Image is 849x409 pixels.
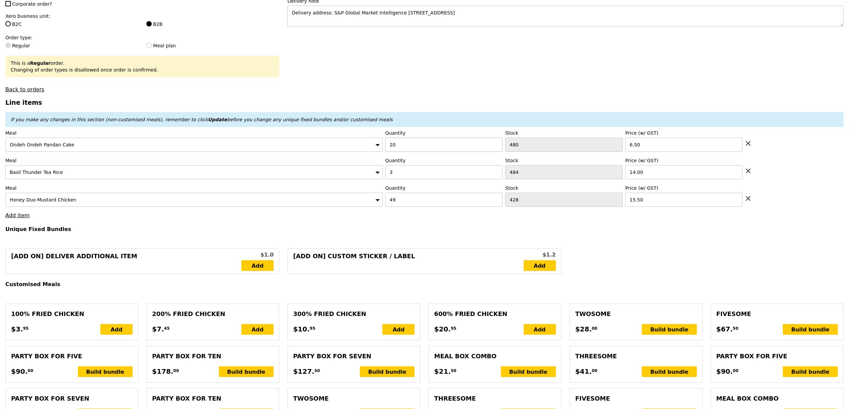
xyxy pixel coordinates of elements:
div: 600% Fried Chicken [434,309,556,319]
span: $3. [11,324,23,334]
div: Threesome [434,394,556,403]
div: Threesome [575,352,697,361]
span: $90. [716,366,733,376]
span: 95 [310,326,316,331]
em: If you make any changes in this section (non-customised meals), remember to click before you chan... [11,117,393,122]
span: $178. [152,366,173,376]
input: Corporate order? [5,1,11,6]
span: $28. [575,324,592,334]
input: Regular [5,43,11,48]
div: Fivesome [716,309,838,319]
div: Party Box for Seven [11,394,133,403]
span: Basil Thunder Tea Rice [10,170,63,175]
div: Party Box for Five [11,352,133,361]
div: Add [241,324,274,335]
div: Meal Box Combo [716,394,838,403]
label: Xero business unit: [5,13,279,19]
div: $1.0 [241,251,274,259]
div: This is a order. Changing of order types is disallowed once order is confirmed. [11,60,274,73]
label: Price (w/ GST) [625,185,743,191]
input: B2C [5,21,11,27]
span: 50 [315,368,320,373]
div: Build bundle [219,366,274,377]
div: Add [524,324,556,335]
label: Order type: [5,34,279,41]
span: Honey Duo Mustard Chicken [10,197,76,202]
span: $90. [11,366,28,376]
label: B2C [5,21,138,28]
b: Regular [30,60,50,66]
label: Price (w/ GST) [625,157,743,164]
h4: Unique Fixed Bundles [5,226,844,232]
span: $7. [152,324,164,334]
div: Build bundle [642,324,697,335]
label: Meal plan [146,42,279,49]
div: Add [100,324,133,335]
label: Quantity [385,130,503,136]
div: [Add on] Custom Sticker / Label [293,252,523,271]
div: Build bundle [78,366,133,377]
h4: Customised Meals [5,281,844,287]
div: Fivesome [575,394,697,403]
label: Stock [505,157,623,164]
label: Meal [5,185,383,191]
label: Regular [5,42,138,49]
input: B2B [146,21,152,27]
label: Quantity [385,185,503,191]
span: 95 [451,326,457,331]
div: Build bundle [783,324,838,335]
a: Add [241,260,274,271]
span: 95 [23,326,29,331]
div: Add [382,324,415,335]
div: 100% Fried Chicken [11,309,133,319]
span: 00 [173,368,179,373]
a: Add [524,260,556,271]
input: Meal plan [146,43,152,48]
label: Price (w/ GST) [625,130,743,136]
a: Add item [5,212,30,219]
span: $67. [716,324,733,334]
div: Party Box for Seven [293,352,415,361]
label: Meal [5,157,383,164]
label: Quantity [385,157,503,164]
div: Build bundle [783,366,838,377]
div: Meal Box Combo [434,352,556,361]
span: $21. [434,366,451,376]
span: 00 [28,368,33,373]
span: $10. [293,324,310,334]
div: Party Box for Ten [152,394,274,403]
span: 45 [164,326,170,331]
span: 00 [733,368,739,373]
div: Twosome [575,309,697,319]
span: $127. [293,366,314,376]
span: Ondeh Ondeh Pandan Cake [10,142,74,147]
h3: Line items [5,99,844,106]
label: Stock [505,185,623,191]
div: 200% Fried Chicken [152,309,274,319]
div: Build bundle [642,366,697,377]
span: $41. [575,366,592,376]
div: Party Box for Five [716,352,838,361]
div: Party Box for Ten [152,352,274,361]
b: Update [208,117,227,122]
span: Corporate order? [12,1,52,7]
label: Stock [505,130,623,136]
label: B2B [146,21,279,28]
div: $1.2 [524,251,556,259]
span: 00 [592,326,598,331]
div: 300% Fried Chicken [293,309,415,319]
div: Build bundle [501,366,556,377]
span: 50 [733,326,739,331]
div: Build bundle [360,366,415,377]
div: [Add on] Deliver Additional Item [11,252,241,271]
span: $20. [434,324,451,334]
span: 00 [592,368,598,373]
a: Back to orders [5,86,44,93]
div: Twosome [293,394,415,403]
span: 50 [451,368,457,373]
label: Meal [5,130,383,136]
